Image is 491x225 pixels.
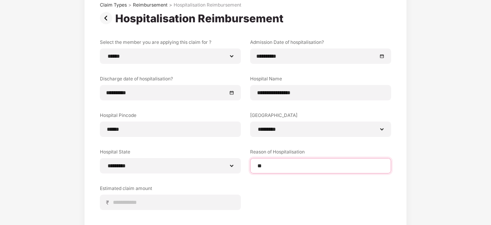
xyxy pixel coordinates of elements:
label: Discharge date of hospitalisation? [100,75,241,85]
div: > [169,2,172,8]
div: Hospitalisation Reimbursement [174,2,241,8]
label: Admission Date of hospitalisation? [250,39,391,48]
label: Estimated claim amount [100,185,241,195]
label: Hospital Name [250,75,391,85]
label: [GEOGRAPHIC_DATA] [250,112,391,122]
div: Reimbursement [133,2,168,8]
div: Hospitalisation Reimbursement [115,12,287,25]
label: Select the member you are applying this claim for ? [100,39,241,48]
div: > [128,2,131,8]
img: svg+xml;base64,PHN2ZyBpZD0iUHJldi0zMngzMiIgeG1sbnM9Imh0dHA6Ly93d3cudzMub3JnLzIwMDAvc3ZnIiB3aWR0aD... [100,12,115,24]
div: Claim Types [100,2,127,8]
label: Hospital Pincode [100,112,241,122]
span: ₹ [106,199,112,206]
label: Hospital State [100,148,241,158]
label: Reason of Hospitalisation [250,148,391,158]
